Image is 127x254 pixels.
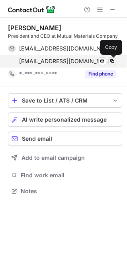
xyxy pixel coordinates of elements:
[8,151,122,165] button: Add to email campaign
[8,112,122,127] button: AI write personalized message
[8,132,122,146] button: Send email
[22,136,52,142] span: Send email
[22,116,107,123] span: AI write personalized message
[85,70,116,78] button: Reveal Button
[19,58,110,65] span: [EMAIL_ADDRESS][DOMAIN_NAME]
[21,172,119,179] span: Find work email
[8,33,122,40] div: President and CEO at Mutual Materials Company
[21,188,119,195] span: Notes
[22,97,108,104] div: Save to List / ATS / CRM
[8,5,56,14] img: ContactOut v5.3.10
[8,93,122,108] button: save-profile-one-click
[8,186,122,197] button: Notes
[21,155,85,161] span: Add to email campaign
[8,24,61,32] div: [PERSON_NAME]
[8,170,122,181] button: Find work email
[19,45,110,52] span: [EMAIL_ADDRESS][DOMAIN_NAME]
